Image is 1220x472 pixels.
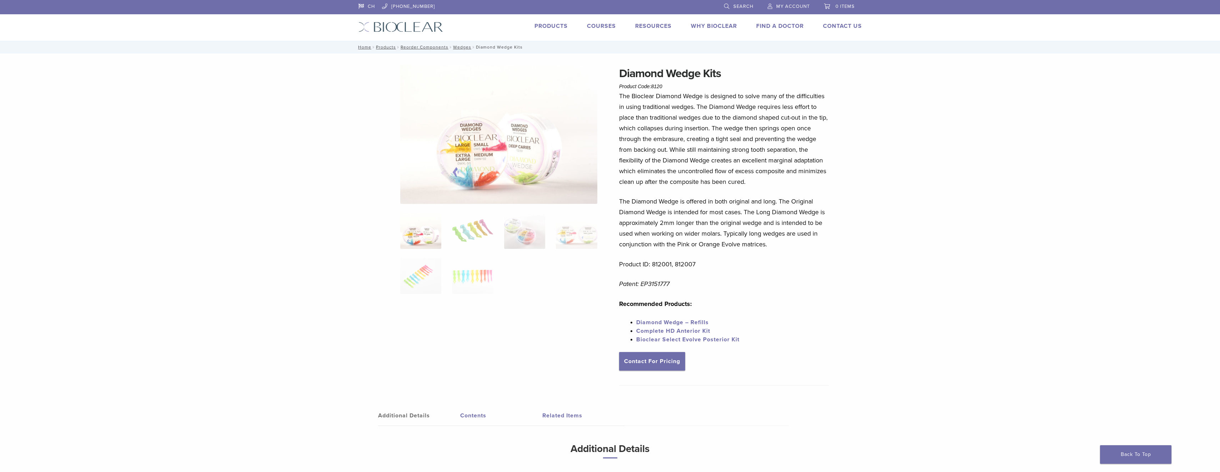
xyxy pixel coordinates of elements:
[636,327,710,335] a: Complete HD Anterior Kit
[823,22,862,30] a: Contact Us
[756,22,804,30] a: Find A Doctor
[400,258,441,294] img: Diamond Wedge Kits - Image 5
[356,45,371,50] a: Home
[587,22,616,30] a: Courses
[619,300,692,308] strong: Recommended Products:
[1100,445,1171,464] a: Back To Top
[376,45,396,50] a: Products
[651,84,662,89] span: 8120
[691,22,737,30] a: Why Bioclear
[635,22,672,30] a: Resources
[460,406,542,426] a: Contents
[401,45,448,50] a: Reorder Components
[400,213,441,249] img: Diamond-Wedges-Assorted-3-Copy-e1548779949314-324x324.jpg
[452,258,493,294] img: Diamond Wedge Kits - Image 6
[371,45,376,49] span: /
[448,45,453,49] span: /
[419,440,801,464] h3: Additional Details
[619,259,829,270] p: Product ID: 812001, 812007
[534,22,568,30] a: Products
[471,45,476,49] span: /
[636,336,739,343] a: Bioclear Select Evolve Posterior Kit
[396,45,401,49] span: /
[556,213,597,249] img: Diamond Wedge Kits - Image 4
[776,4,810,9] span: My Account
[619,65,829,82] h1: Diamond Wedge Kits
[733,4,753,9] span: Search
[453,45,471,50] a: Wedges
[835,4,855,9] span: 0 items
[378,406,460,426] a: Additional Details
[400,65,597,204] img: Diamond Wedges-Assorted-3 - Copy
[542,406,624,426] a: Related Items
[358,22,443,32] img: Bioclear
[619,91,829,187] p: The Bioclear Diamond Wedge is designed to solve many of the difficulties in using traditional wed...
[636,319,709,326] a: Diamond Wedge – Refills
[619,84,662,89] span: Product Code:
[504,213,545,249] img: Diamond Wedge Kits - Image 3
[353,41,867,54] nav: Diamond Wedge Kits
[619,196,829,250] p: The Diamond Wedge is offered in both original and long. The Original Diamond Wedge is intended fo...
[619,352,685,371] a: Contact For Pricing
[619,280,669,288] em: Patent: EP3151777
[452,213,493,249] img: Diamond Wedge Kits - Image 2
